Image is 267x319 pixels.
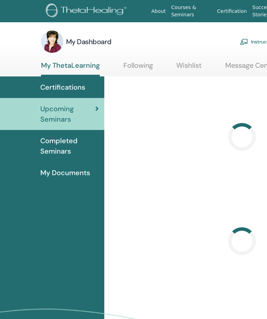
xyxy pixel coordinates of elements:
[40,82,85,92] span: Certifications
[40,167,90,178] span: My Documents
[66,37,112,47] h3: My Dashboard
[40,136,99,156] span: Completed Seminars
[169,1,215,21] a: Courses & Seminars
[214,5,249,18] a: Certification
[148,5,168,18] a: About
[176,61,202,75] a: Wishlist
[41,31,63,53] img: default.jpg
[46,3,129,19] img: logo.png
[41,61,100,76] a: My ThetaLearning
[123,61,153,75] a: Following
[40,104,95,124] span: Upcoming Seminars
[240,39,248,45] img: chalkboard-teacher.svg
